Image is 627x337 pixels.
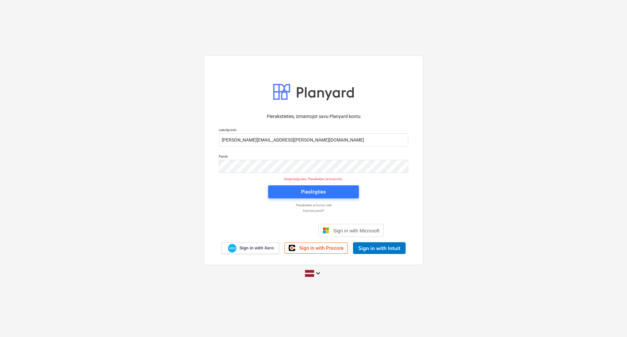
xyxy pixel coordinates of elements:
button: Pieslēgties [268,185,359,198]
p: Parole [219,154,408,160]
img: Microsoft logo [323,227,329,234]
a: Aizmirsi paroli? [216,209,411,213]
a: Piesakieties ar burvju saiti [216,203,411,207]
div: Pieslēgties [301,188,326,196]
span: Sign in with Microsoft [333,228,379,233]
i: keyboard_arrow_down [314,269,322,277]
iframe: Chat Widget [594,306,627,337]
input: Lietotājvārds [219,133,408,146]
a: Sign in with Procore [284,243,348,254]
img: Xero logo [228,244,236,253]
p: Sesija beigusies. Piesakieties, lai turpinātu. [215,177,412,181]
div: Neizdevās iegūt piezīmes [463,3,521,11]
span: Sign in with Xero [239,245,274,251]
a: Sign in with Xero [221,243,280,254]
span: Sign in with Procore [299,245,344,251]
p: Pierakstieties, izmantojot savu Planyard kontu [219,113,408,120]
iframe: Poga Pierakstīties ar Google kontu [240,223,316,238]
p: Lietotājvārds [219,128,408,133]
